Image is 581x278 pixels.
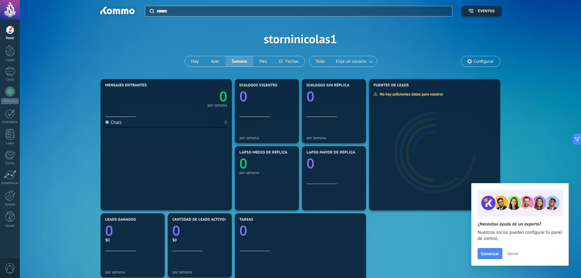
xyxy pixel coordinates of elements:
[307,154,314,173] text: 0
[172,237,227,243] div: $0
[1,78,19,82] div: Chats
[172,218,227,222] span: Cantidad de leads activos
[172,221,227,240] a: 0
[166,87,227,106] a: 0
[105,83,147,88] span: Mensajes entrantes
[307,135,361,140] div: por semana
[1,142,19,146] div: Listas
[1,58,19,62] div: Leads
[1,161,19,165] div: Correo
[309,56,331,67] button: Todo
[105,218,136,222] span: Leads ganados
[172,221,180,240] text: 0
[461,6,502,16] button: Eventos
[504,249,521,258] button: Cerrar
[1,181,19,185] div: Estadísticas
[374,83,409,88] span: Fuentes de leads
[239,135,294,140] div: por semana
[307,83,350,88] span: Diálogos sin réplica
[225,56,253,67] button: Semana
[507,251,518,256] span: Cerrar
[105,221,113,240] text: 0
[205,56,225,67] button: Ayer
[253,56,273,67] button: Mes
[105,237,160,243] div: $0
[481,251,499,256] span: Comenzar
[105,270,160,274] div: por semana
[478,248,502,259] button: Comenzar
[207,104,227,107] div: por semana
[219,87,227,106] text: 0
[307,87,314,106] text: 0
[1,120,19,124] div: Calendario
[1,203,19,207] div: Ajustes
[239,218,253,222] span: Tareas
[239,83,278,88] span: Diálogos vigentes
[1,224,19,228] div: Ayuda
[474,59,494,64] span: Configurar
[239,170,294,175] div: por semana
[105,221,160,240] a: 0
[239,150,288,155] span: Lapso medio de réplica
[331,56,377,67] button: Elija un usuario
[239,221,247,240] text: 0
[105,120,109,124] img: Chats
[478,9,495,13] span: Eventos
[478,229,562,242] span: Nuestros socios pueden configurar tu panel de control.
[1,98,19,104] div: WhatsApp
[225,120,227,125] div: 0
[1,36,19,40] div: Panel
[239,154,247,173] text: 0
[185,56,205,67] button: Hoy
[335,57,368,66] span: Elija un usuario
[373,92,447,97] div: No hay suficientes datos para mostrar
[478,221,562,227] h2: ¿Necesitas ayuda de un experto?
[172,270,227,274] div: por semana
[239,87,247,106] text: 0
[105,120,122,125] div: Chats
[273,56,304,67] button: Fechas
[239,221,361,240] a: 0
[307,150,355,155] span: Lapso mayor de réplica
